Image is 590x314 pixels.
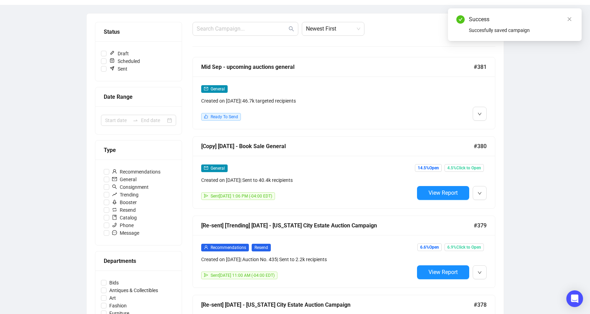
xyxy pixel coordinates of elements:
input: Start date [105,116,130,124]
span: 14.5% Open [415,164,442,172]
span: General [109,176,139,183]
span: phone [112,223,117,227]
span: mail [112,177,117,182]
span: rise [112,192,117,197]
span: View Report [428,269,458,275]
span: #381 [474,63,487,71]
div: Type [104,146,173,154]
span: Recommendations [109,168,163,176]
span: 6.6% Open [417,243,442,251]
div: Succesfully saved campaign [469,26,573,34]
span: Sent [DATE] 11:00 AM (-04:00 EDT) [211,273,275,278]
span: Message [109,229,142,237]
span: #378 [474,300,487,309]
span: send [204,194,208,198]
span: down [478,191,482,195]
a: [Re-sent] [Trending] [DATE] - [US_STATE] City Estate Auction Campaign#379userRecommendationsResen... [192,216,495,288]
a: Mid Sep - upcoming auctions general#381mailGeneralCreated on [DATE]| 46.7k targeted recipientslik... [192,57,495,129]
div: Success [469,15,573,24]
span: swap-right [133,118,138,123]
span: Recommendations [211,245,246,250]
span: rocket [112,200,117,204]
span: Fashion [107,302,129,309]
div: [Re-sent] [Trending] [DATE] - [US_STATE] City Estate Auction Campaign [201,221,474,230]
div: Date Range [104,92,173,101]
input: Search Campaign... [197,25,287,33]
span: Bids [107,279,121,287]
span: search [289,26,294,32]
span: down [478,112,482,116]
span: to [133,118,138,123]
span: #380 [474,142,487,151]
div: Open Intercom Messenger [566,290,583,307]
div: Status [104,27,173,36]
div: Created on [DATE] | Sent to 40.4k recipients [201,176,414,184]
input: End date [141,116,166,124]
span: retweet [112,207,117,212]
span: Ready To Send [211,114,238,119]
span: send [204,273,208,277]
div: [Re-sent] [DATE] - [US_STATE] City Estate Auction Campaign [201,300,474,309]
span: #379 [474,221,487,230]
span: close [567,17,572,22]
button: View Report [417,265,469,279]
span: mail [204,166,208,170]
span: check-circle [456,15,465,24]
span: search [112,184,117,189]
span: like [204,114,208,119]
span: Sent [DATE] 1:06 PM (-04:00 EDT) [211,194,272,199]
span: Antiques & Collectibles [107,287,161,294]
button: View Report [417,186,469,200]
span: Consignment [109,183,151,191]
span: down [478,271,482,275]
span: 6.9% Click to Open [445,243,484,251]
span: Resend [252,244,271,251]
div: Created on [DATE] | 46.7k targeted recipients [201,97,414,105]
span: General [211,166,225,171]
span: Sent [107,65,130,73]
span: message [112,230,117,235]
span: Catalog [109,214,140,222]
span: Scheduled [107,57,143,65]
a: Close [566,15,573,23]
span: user [112,169,117,174]
span: Booster [109,199,140,206]
span: View Report [428,190,458,196]
div: Created on [DATE] | Auction No. 435 | Sent to 2.2k recipients [201,256,414,263]
span: Draft [107,50,132,57]
span: 4.5% Click to Open [445,164,484,172]
span: Phone [109,222,136,229]
span: Resend [109,206,139,214]
div: Mid Sep - upcoming auctions general [201,63,474,71]
div: Departments [104,257,173,265]
span: Newest First [306,22,360,35]
span: user [204,245,208,249]
span: General [211,87,225,91]
span: book [112,215,117,220]
span: mail [204,87,208,91]
div: [Copy] [DATE] - Book Sale General [201,142,474,151]
span: Trending [109,191,141,199]
span: Art [107,294,119,302]
a: [Copy] [DATE] - Book Sale General#380mailGeneralCreated on [DATE]| Sent to 40.4k recipientssendSe... [192,136,495,209]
